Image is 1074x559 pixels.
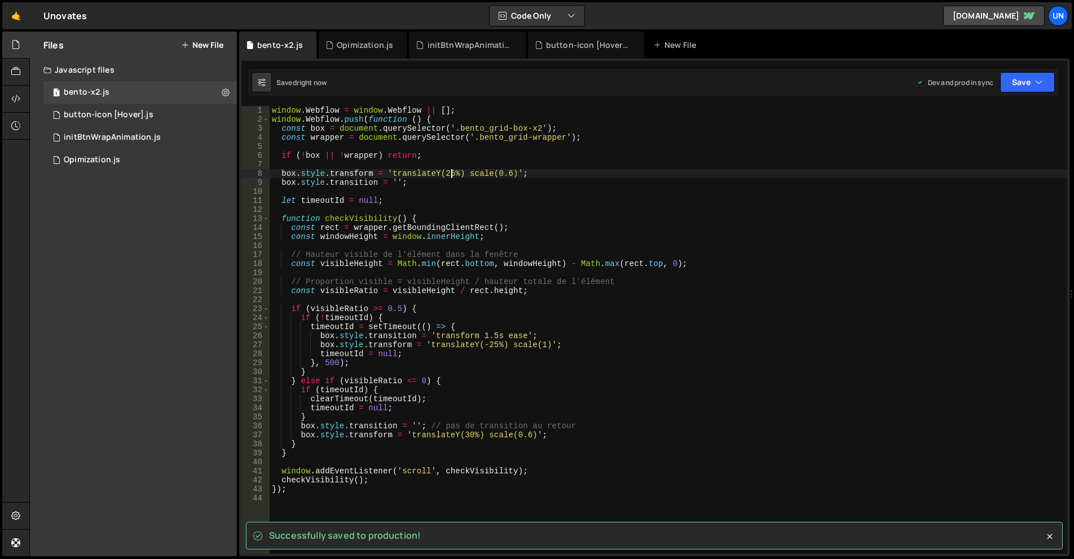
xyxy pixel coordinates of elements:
[241,187,270,196] div: 10
[241,340,270,349] div: 27
[241,295,270,304] div: 22
[53,89,60,98] span: 1
[241,394,270,403] div: 33
[241,223,270,232] div: 14
[241,449,270,458] div: 39
[241,142,270,151] div: 5
[1048,6,1068,26] a: Un
[241,160,270,169] div: 7
[546,39,631,51] div: button-icon [Hover].js
[241,403,270,412] div: 34
[64,132,161,143] div: initBtnWrapAnimation.js
[241,268,270,277] div: 19
[241,467,270,476] div: 41
[241,485,270,494] div: 43
[241,385,270,394] div: 32
[241,277,270,286] div: 20
[64,155,120,165] div: Opimization.js
[241,367,270,376] div: 30
[64,87,109,97] div: bento-x2.js
[241,304,270,313] div: 23
[43,39,64,51] h2: Files
[269,529,421,542] span: Successfully saved to production!
[241,178,270,187] div: 9
[337,39,393,51] div: Opimization.js
[2,2,30,29] a: 🤙
[917,78,993,87] div: Dev and prod in sync
[241,412,270,422] div: 35
[43,126,237,149] div: 16819/46216.js
[241,151,270,160] div: 6
[241,232,270,241] div: 15
[241,458,270,467] div: 40
[1000,72,1055,92] button: Save
[43,9,87,23] div: Unovates
[241,250,270,259] div: 17
[241,286,270,295] div: 21
[241,169,270,178] div: 8
[30,59,237,81] div: Javascript files
[943,6,1045,26] a: [DOMAIN_NAME]
[241,331,270,340] div: 26
[241,133,270,142] div: 4
[241,322,270,331] div: 25
[241,313,270,322] div: 24
[241,196,270,205] div: 11
[241,124,270,133] div: 3
[43,81,237,104] div: bento-x2.js
[241,349,270,358] div: 28
[241,106,270,115] div: 1
[181,41,223,50] button: New File
[64,110,153,120] div: button-icon [Hover].js
[241,376,270,385] div: 31
[241,214,270,223] div: 13
[241,115,270,124] div: 2
[43,149,237,171] div: 16819/46554.js
[297,78,327,87] div: right now
[241,205,270,214] div: 12
[241,259,270,268] div: 18
[43,104,237,126] div: 16819/45959.js
[276,78,327,87] div: Saved
[241,422,270,431] div: 36
[653,39,701,51] div: New File
[241,494,270,503] div: 44
[241,440,270,449] div: 38
[428,39,512,51] div: initBtnWrapAnimation.js
[241,241,270,250] div: 16
[241,431,270,440] div: 37
[241,476,270,485] div: 42
[257,39,303,51] div: bento-x2.js
[490,6,584,26] button: Code Only
[241,358,270,367] div: 29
